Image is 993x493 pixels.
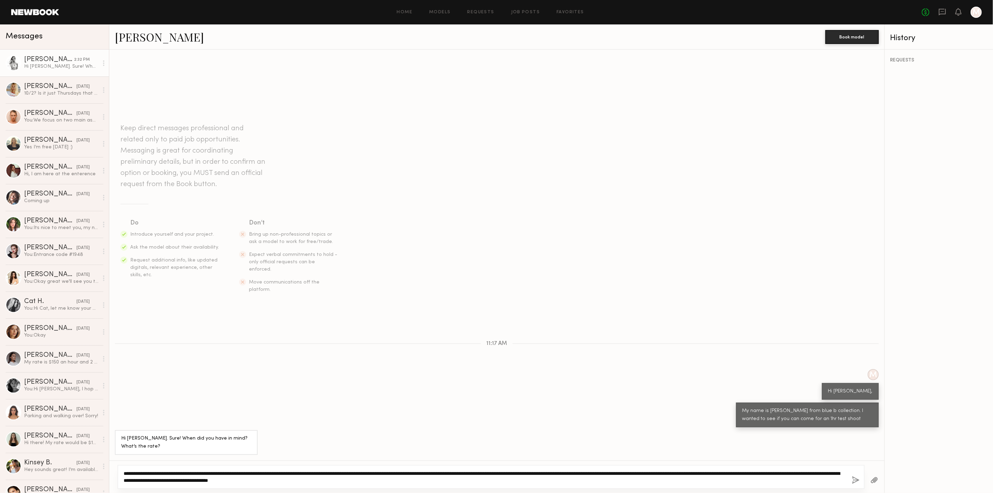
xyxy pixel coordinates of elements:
[24,225,98,231] div: You: Its nice to meet you, my name is [PERSON_NAME] and I am the Head Designer at Blue B Collecti...
[24,164,76,171] div: [PERSON_NAME]
[130,218,220,228] div: Do
[76,272,90,278] div: [DATE]
[24,144,98,150] div: Yes I’m free [DATE] :)
[24,433,76,440] div: [PERSON_NAME]
[971,7,982,18] a: M
[24,117,98,124] div: You: We focus on two main aspects: first, the online portfolio. When candidates arrive, they ofte...
[24,459,76,466] div: Kinsey B.
[249,232,333,244] span: Bring up non-professional topics or ask a model to work for free/trade.
[24,191,76,198] div: [PERSON_NAME]
[24,406,76,413] div: [PERSON_NAME]
[120,123,267,190] header: Keep direct messages professional and related only to paid job opportunities. Messaging is great ...
[429,10,450,15] a: Models
[24,171,98,177] div: Hi, I am here at the enterence
[825,30,879,44] button: Book model
[24,56,74,63] div: [PERSON_NAME]
[828,388,873,396] div: Hi [PERSON_NAME],
[249,252,337,272] span: Expect verbal commitments to hold - only official requests can be enforced.
[24,83,76,90] div: [PERSON_NAME]
[24,332,98,339] div: You: Okay
[74,57,90,63] div: 2:32 PM
[24,466,98,473] div: Hey sounds great! I’m available [DATE] & [DATE]! My current rate is $120 per hr 😊
[24,325,76,332] div: [PERSON_NAME]
[24,63,98,70] div: Hi [PERSON_NAME]. Sure! When did you have in mind? What’s the rate?
[249,218,338,228] div: Don’t
[890,34,988,42] div: History
[76,325,90,332] div: [DATE]
[24,90,98,97] div: 10/2? Is it just Thursdays that you have available? If so would the 9th or 16th work?
[24,298,76,305] div: Cat H.
[24,386,98,392] div: You: Hi [PERSON_NAME], I hop you are well :) I just wanted to see if your available [DATE] (5/20)...
[486,341,507,347] span: 11:17 AM
[76,406,90,413] div: [DATE]
[76,245,90,251] div: [DATE]
[121,435,251,451] div: Hi [PERSON_NAME]. Sure! When did you have in mind? What’s the rate?
[76,352,90,359] div: [DATE]
[249,280,319,292] span: Move communications off the platform.
[511,10,540,15] a: Job Posts
[24,413,98,419] div: Parking and walking over! Sorry!
[115,29,204,44] a: [PERSON_NAME]
[24,271,76,278] div: [PERSON_NAME]
[825,34,879,39] a: Book model
[24,278,98,285] div: You: Okay great we'll see you then
[890,58,988,63] div: REQUESTS
[24,305,98,312] div: You: Hi Cat, let me know your availability
[130,258,218,277] span: Request additional info, like updated digitals, relevant experience, other skills, etc.
[557,10,584,15] a: Favorites
[24,379,76,386] div: [PERSON_NAME]
[76,218,90,225] div: [DATE]
[76,137,90,144] div: [DATE]
[742,407,873,423] div: My name is [PERSON_NAME] from blue b collection. I wanted to see if you can come for an 1hr test ...
[24,198,98,204] div: Coming up
[468,10,494,15] a: Requests
[6,32,43,41] span: Messages
[76,379,90,386] div: [DATE]
[130,232,214,237] span: Introduce yourself and your project.
[24,244,76,251] div: [PERSON_NAME]
[76,191,90,198] div: [DATE]
[76,460,90,466] div: [DATE]
[24,110,76,117] div: [PERSON_NAME]
[24,352,76,359] div: [PERSON_NAME]
[76,110,90,117] div: [DATE]
[76,83,90,90] div: [DATE]
[76,433,90,440] div: [DATE]
[24,218,76,225] div: [PERSON_NAME]
[24,137,76,144] div: [PERSON_NAME]
[24,440,98,446] div: Hi there! My rate would be $100/hr after fees so a $200 flat rate.
[76,299,90,305] div: [DATE]
[76,164,90,171] div: [DATE]
[24,359,98,366] div: My rate is $150 an hour and 2 hours minimum
[130,245,219,250] span: Ask the model about their availability.
[397,10,413,15] a: Home
[24,251,98,258] div: You: Entrance code #1948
